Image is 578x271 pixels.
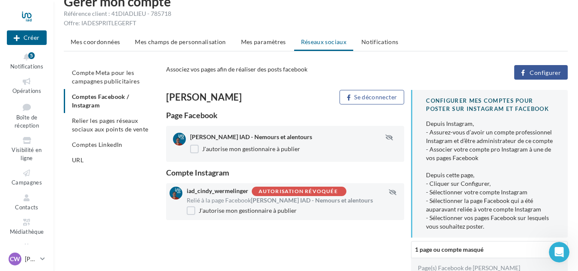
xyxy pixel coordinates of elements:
span: Médiathèque [10,228,44,235]
a: Opérations [7,75,47,96]
a: Médiathèque [7,216,47,237]
div: 1Renseignez vos informations obligatoires [16,147,155,167]
a: Contacts [7,191,47,212]
a: Remplir mes infos [33,204,107,221]
a: Boîte de réception [7,100,47,131]
a: Calendrier [7,241,47,262]
span: [PERSON_NAME] IAD - Nemours et alentours [251,197,373,204]
a: Visibilité en ligne [7,134,47,163]
span: Notifications [10,63,43,70]
span: [PERSON_NAME] IAD - Nemours et alentours [190,133,312,140]
span: iad_cindy_wermelinger [187,187,248,194]
span: Campagnes [12,179,42,186]
span: 1 page ou compte masqué [415,246,483,253]
div: Référence client : 41DIADLIEU - 785718 [64,9,568,18]
span: Mes paramètres [241,38,286,45]
p: Environ 12 minutes [104,113,163,122]
label: J'autorise mon gestionnaire à publier [190,145,300,153]
span: Contacts [15,204,39,211]
div: Autorisation révoquée [259,189,338,194]
div: Relié à la page Facebook [187,196,401,205]
span: CW [10,255,20,263]
p: [PERSON_NAME] [25,255,37,263]
b: Informations personnelles [33,180,110,196]
span: Notifications [361,38,399,45]
span: Mes coordonnées [71,38,120,45]
div: Débuter avec les campagnes publicitaires [12,34,159,65]
button: Se déconnecter [340,90,404,104]
div: Aller dans l'onglet " ". [33,170,149,197]
span: Comptes LinkedIn [72,141,122,148]
iframe: Intercom live chat [549,242,569,262]
div: Page Facebook [166,111,405,119]
span: Page(s) Facebook de [PERSON_NAME] [418,265,561,271]
span: Relier les pages réseaux sociaux aux points de vente [72,117,148,133]
div: Renseignez vos informations obligatoires [33,150,145,167]
button: go back [6,3,22,20]
span: Compte Meta pour les campagnes publicitaires [72,69,140,85]
span: Visibilité en ligne [12,146,42,161]
div: 5 [28,52,35,59]
div: Service-Client de Digitaleo [55,93,133,101]
div: Nouvelle campagne [7,30,47,45]
span: Mes champs de personnalisation [135,38,226,45]
div: Remplir mes infos [33,197,149,221]
p: 5 étapes [9,113,35,122]
button: Notifications 5 [7,51,47,71]
div: Depuis Instagram, - Assurez-vous d’avoir un compte professionnel Instagram et d’être administrate... [426,119,554,231]
b: Gérer mon compte > [33,171,128,187]
a: Campagnes [7,167,47,188]
span: Boîte de réception [15,114,39,129]
span: Configurer [530,69,561,76]
div: Fermer [150,4,166,19]
div: CONFIGURER MES COMPTES POUR POSTER sur instagram et facebook [426,97,554,113]
span: Associez vos pages afin de réaliser des posts facebook [166,66,307,73]
div: Compte Instagram [166,169,405,176]
div: Suivez ce pas à pas et si besoin, écrivez-nous à [12,65,159,85]
span: Opérations [12,87,41,94]
span: URL [72,156,83,164]
button: Configurer [514,65,568,80]
a: CW [PERSON_NAME] [7,251,47,267]
button: Créer [7,30,47,45]
div: Offre: IADESPRITLEGERFT [64,19,568,27]
a: [EMAIL_ADDRESS][DOMAIN_NAME] [37,76,157,84]
img: Profile image for Service-Client [38,90,52,104]
label: J'autorise mon gestionnaire à publier [187,206,297,215]
div: [PERSON_NAME] [166,92,282,102]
